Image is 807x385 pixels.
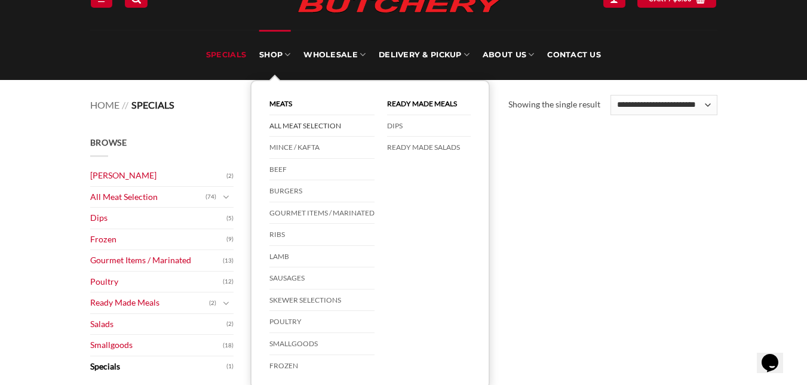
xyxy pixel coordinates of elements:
[387,93,471,115] a: Ready Made Meals
[122,99,128,110] span: //
[269,115,375,137] a: All Meat Selection
[269,137,375,159] a: Mince / Kafta
[269,246,375,268] a: Lamb
[226,210,234,227] span: (5)
[269,289,375,312] a: Skewer Selections
[269,180,375,202] a: Burgers
[226,230,234,248] span: (9)
[206,30,246,80] a: Specials
[209,294,216,312] span: (2)
[379,30,470,80] a: Delivery & Pickup
[223,337,234,355] span: (18)
[90,165,226,186] a: [PERSON_NAME]
[508,98,600,112] p: Showing the single result
[219,190,234,204] button: Toggle
[219,297,234,310] button: Toggle
[387,137,471,158] a: Ready Made Salads
[269,333,375,355] a: Smallgoods
[483,30,534,80] a: About Us
[90,208,226,229] a: Dips
[269,159,375,181] a: Beef
[223,252,234,270] span: (13)
[90,356,226,377] a: Specials
[226,315,234,333] span: (2)
[90,187,205,208] a: All Meat Selection
[205,188,216,206] span: (74)
[269,93,375,115] a: Meats
[226,358,234,375] span: (1)
[757,337,795,373] iframe: chat widget
[303,30,366,80] a: Wholesale
[610,95,717,115] select: Shop order
[269,202,375,224] a: Gourmet Items / Marinated
[90,272,223,292] a: Poultry
[269,311,375,333] a: Poultry
[90,314,226,335] a: Salads
[223,273,234,291] span: (12)
[90,137,127,147] span: Browse
[547,30,601,80] a: Contact Us
[269,224,375,246] a: Ribs
[90,335,223,356] a: Smallgoods
[131,99,174,110] span: Specials
[90,292,209,313] a: Ready Made Meals
[387,115,471,137] a: DIPS
[259,30,290,80] a: SHOP
[269,267,375,289] a: Sausages
[90,229,226,250] a: Frozen
[269,355,375,377] a: Frozen
[90,99,119,110] a: Home
[90,250,223,271] a: Gourmet Items / Marinated
[226,167,234,185] span: (2)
